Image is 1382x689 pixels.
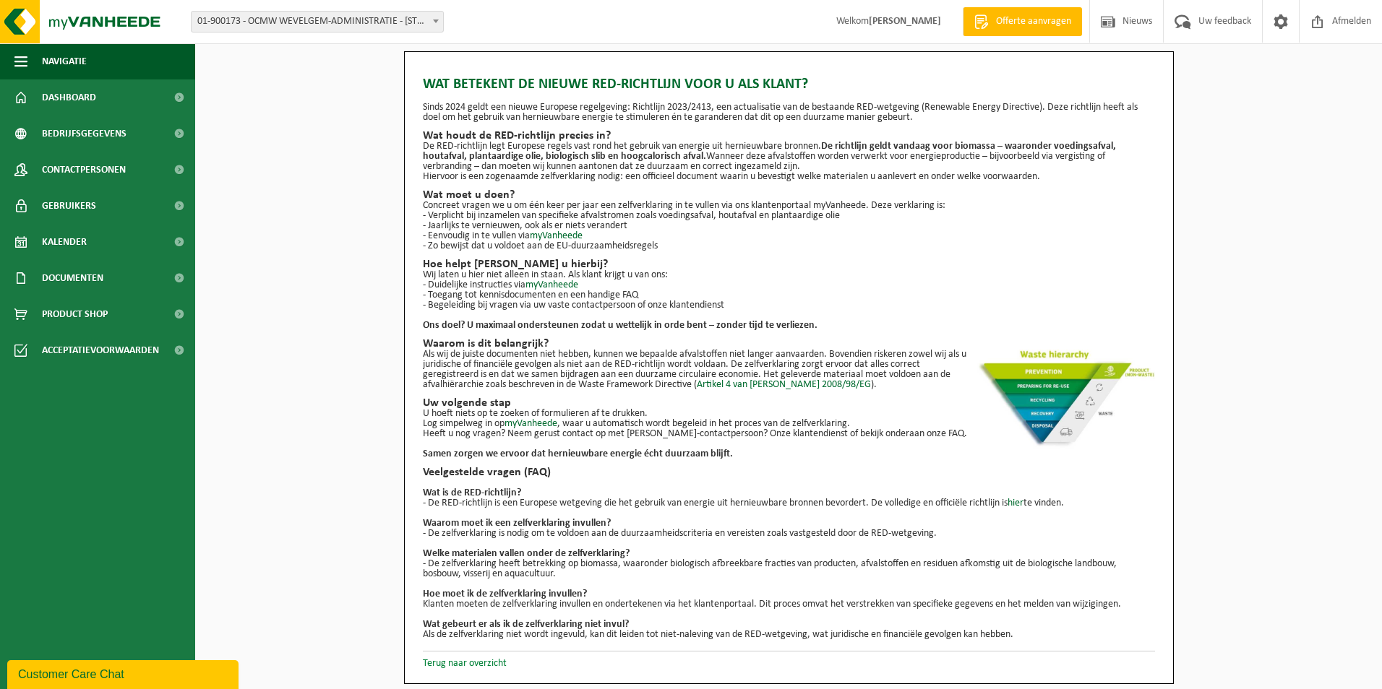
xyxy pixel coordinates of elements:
p: Sinds 2024 geldt een nieuwe Europese regelgeving: Richtlijn 2023/2413, een actualisatie van de be... [423,103,1155,123]
p: Heeft u nog vragen? Neem gerust contact op met [PERSON_NAME]-contactpersoon? Onze klantendienst o... [423,429,1155,439]
span: Bedrijfsgegevens [42,116,126,152]
p: Concreet vragen we u om één keer per jaar een zelfverklaring in te vullen via ons klantenportaal ... [423,201,1155,211]
h2: Wat moet u doen? [423,189,1155,201]
b: Waarom moet ik een zelfverklaring invullen? [423,518,611,529]
b: Wat gebeurt er als ik de zelfverklaring niet invul? [423,619,629,630]
iframe: chat widget [7,657,241,689]
p: De RED-richtlijn legt Europese regels vast rond het gebruik van energie uit hernieuwbare bronnen.... [423,142,1155,172]
h2: Wat houdt de RED-richtlijn precies in? [423,130,1155,142]
span: Dashboard [42,79,96,116]
a: hier [1008,498,1023,508]
span: Documenten [42,260,103,296]
p: U hoeft niets op te zoeken of formulieren af te drukken. Log simpelweg in op , waar u automatisch... [423,409,1155,429]
span: Wat betekent de nieuwe RED-richtlijn voor u als klant? [423,74,808,95]
p: - Zo bewijst dat u voldoet aan de EU-duurzaamheidsregels [423,241,1155,251]
b: Samen zorgen we ervoor dat hernieuwbare energie écht duurzaam blijft. [423,448,733,459]
span: Gebruikers [42,188,96,224]
strong: De richtlijn geldt vandaag voor biomassa – waaronder voedingsafval, houtafval, plantaardige olie,... [423,141,1116,162]
a: Artikel 4 van [PERSON_NAME] 2008/98/EG [697,379,871,390]
h2: Hoe helpt [PERSON_NAME] u hierbij? [423,259,1155,270]
p: Wij laten u hier niet alleen in staan. Als klant krijgt u van ons: [423,270,1155,280]
p: Als wij de juiste documenten niet hebben, kunnen we bepaalde afvalstoffen niet langer aanvaarden.... [423,350,1155,390]
p: - Verplicht bij inzamelen van specifieke afvalstromen zoals voedingsafval, houtafval en plantaard... [423,211,1155,221]
b: Wat is de RED-richtlijn? [423,487,521,498]
p: - Toegang tot kennisdocumenten en een handige FAQ [423,290,1155,300]
h2: Waarom is dit belangrijk? [423,338,1155,350]
h2: Uw volgende stap [423,397,1155,409]
b: Welke materialen vallen onder de zelfverklaring? [423,548,630,559]
a: Offerte aanvragen [963,7,1082,36]
strong: Ons doel? U maximaal ondersteunen zodat u wettelijk in orde bent – zonder tijd te verliezen. [423,320,817,331]
span: Contactpersonen [42,152,126,188]
p: Klanten moeten de zelfverklaring invullen en ondertekenen via het klantenportaal. Dit proces omva... [423,599,1155,610]
p: - De RED-richtlijn is een Europese wetgeving die het gebruik van energie uit hernieuwbare bronnen... [423,498,1155,508]
p: Als de zelfverklaring niet wordt ingevuld, kan dit leiden tot niet-naleving van de RED-wetgeving,... [423,630,1155,640]
p: - De zelfverklaring is nodig om te voldoen aan de duurzaamheidscriteria en vereisten zoals vastge... [423,529,1155,539]
span: Offerte aanvragen [992,14,1075,29]
span: Navigatie [42,43,87,79]
span: Acceptatievoorwaarden [42,332,159,368]
span: 01-900173 - OCMW WEVELGEM-ADMINISTRATIE - 8560 WEVELGEM, DEKEN JONCKHEERESTRAAT 9 [191,11,444,32]
p: Hiervoor is een zogenaamde zelfverklaring nodig: een officieel document waarin u bevestigt welke ... [423,172,1155,182]
a: Terug naar overzicht [423,658,507,669]
strong: [PERSON_NAME] [869,16,941,27]
span: Kalender [42,224,87,260]
a: myVanheede [525,279,578,290]
span: 01-900173 - OCMW WEVELGEM-ADMINISTRATIE - 8560 WEVELGEM, DEKEN JONCKHEERESTRAAT 9 [192,12,443,32]
b: Hoe moet ik de zelfverklaring invullen? [423,589,587,599]
p: - Eenvoudig in te vullen via [423,231,1155,241]
p: - Duidelijke instructies via [423,280,1155,290]
p: - De zelfverklaring heeft betrekking op biomassa, waaronder biologisch afbreekbare fracties van p... [423,559,1155,579]
a: myVanheede [530,230,583,241]
h2: Veelgestelde vragen (FAQ) [423,467,1155,478]
a: myVanheede [505,418,557,429]
p: - Begeleiding bij vragen via uw vaste contactpersoon of onze klantendienst [423,300,1155,311]
p: - Jaarlijks te vernieuwen, ook als er niets verandert [423,221,1155,231]
span: Product Shop [42,296,108,332]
